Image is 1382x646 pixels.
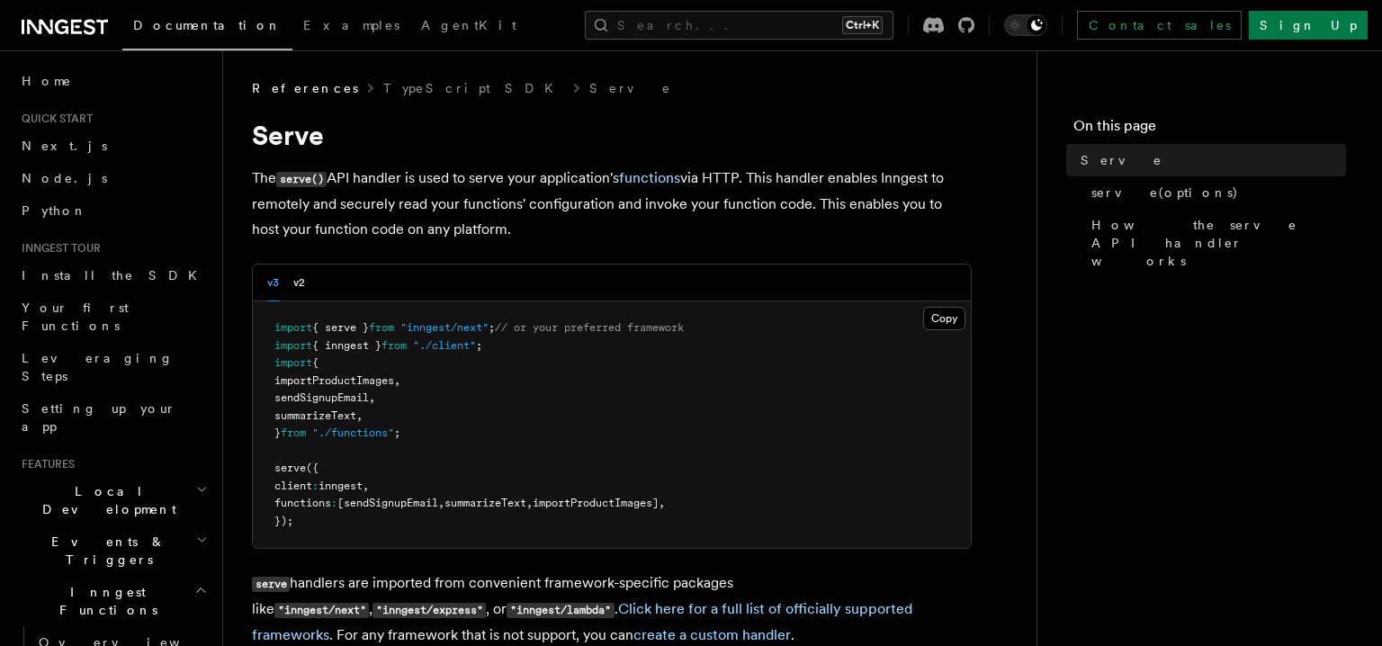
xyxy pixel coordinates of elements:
[267,265,279,301] button: v3
[252,166,972,242] p: The API handler is used to serve your application's via HTTP. This handler enables Inngest to rem...
[22,171,107,185] span: Node.js
[14,194,211,227] a: Python
[337,497,438,509] span: [sendSignupEmail
[1249,11,1368,40] a: Sign Up
[122,5,292,50] a: Documentation
[14,525,211,576] button: Events & Triggers
[319,480,363,492] span: inngest
[363,480,369,492] span: ,
[312,426,394,439] span: "./functions"
[14,583,194,619] span: Inngest Functions
[1004,14,1047,36] button: Toggle dark mode
[274,409,356,422] span: summarizeText
[14,576,211,626] button: Inngest Functions
[293,265,305,301] button: v2
[312,480,319,492] span: :
[356,409,363,422] span: ,
[274,321,312,334] span: import
[1073,144,1346,176] a: Serve
[421,18,516,32] span: AgentKit
[312,356,319,369] span: {
[369,391,375,404] span: ,
[274,497,331,509] span: functions
[413,339,476,352] span: "./client"
[476,339,482,352] span: ;
[1084,209,1346,277] a: How the serve API handler works
[274,356,312,369] span: import
[400,321,489,334] span: "inngest/next"
[252,577,290,592] code: serve
[495,321,684,334] span: // or your preferred framework
[14,112,93,126] span: Quick start
[633,626,791,643] a: create a custom handler
[444,497,526,509] span: summarizeText
[306,462,319,474] span: ({
[252,79,358,97] span: References
[14,482,196,518] span: Local Development
[276,172,327,187] code: serve()
[22,72,72,90] span: Home
[303,18,399,32] span: Examples
[369,321,394,334] span: from
[22,301,129,333] span: Your first Functions
[274,426,281,439] span: }
[1091,216,1346,270] span: How the serve API handler works
[331,497,337,509] span: :
[526,497,533,509] span: ,
[1091,184,1239,202] span: serve(options)
[252,119,972,151] h1: Serve
[14,259,211,292] a: Install the SDK
[22,203,87,218] span: Python
[133,18,282,32] span: Documentation
[394,426,400,439] span: ;
[274,374,394,387] span: importProductImages
[274,391,369,404] span: sendSignupEmail
[281,426,306,439] span: from
[923,307,965,330] button: Copy
[489,321,495,334] span: ;
[14,162,211,194] a: Node.js
[14,65,211,97] a: Home
[14,533,196,569] span: Events & Triggers
[394,374,400,387] span: ,
[438,497,444,509] span: ,
[842,16,883,34] kbd: Ctrl+K
[274,339,312,352] span: import
[1073,115,1346,144] h4: On this page
[14,392,211,443] a: Setting up your app
[585,11,893,40] button: Search...Ctrl+K
[1081,151,1162,169] span: Serve
[22,401,176,434] span: Setting up your app
[292,5,410,49] a: Examples
[372,603,486,618] code: "inngest/express"
[619,169,680,186] a: functions
[274,603,369,618] code: "inngest/next"
[14,292,211,342] a: Your first Functions
[312,321,369,334] span: { serve }
[274,462,306,474] span: serve
[22,351,174,383] span: Leveraging Steps
[589,79,672,97] a: Serve
[14,130,211,162] a: Next.js
[410,5,527,49] a: AgentKit
[1077,11,1242,40] a: Contact sales
[22,268,208,283] span: Install the SDK
[14,342,211,392] a: Leveraging Steps
[274,480,312,492] span: client
[14,241,101,256] span: Inngest tour
[533,497,659,509] span: importProductImages]
[507,603,614,618] code: "inngest/lambda"
[312,339,381,352] span: { inngest }
[659,497,665,509] span: ,
[274,515,293,527] span: });
[14,475,211,525] button: Local Development
[14,457,75,471] span: Features
[1084,176,1346,209] a: serve(options)
[22,139,107,153] span: Next.js
[381,339,407,352] span: from
[383,79,564,97] a: TypeScript SDK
